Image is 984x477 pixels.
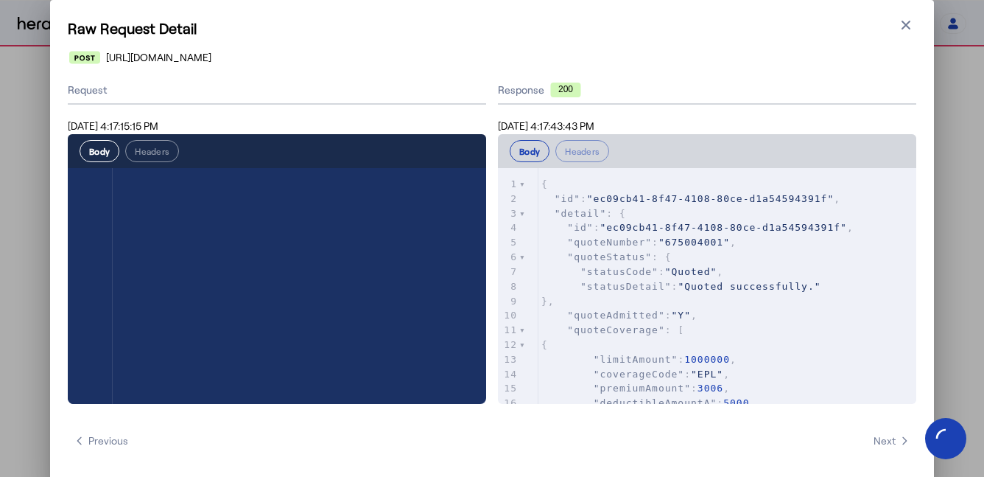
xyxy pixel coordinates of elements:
[567,251,652,262] span: "quoteStatus"
[541,251,672,262] span: : {
[498,220,519,235] div: 4
[658,237,730,248] span: "675004001"
[498,352,519,367] div: 13
[665,266,717,277] span: "Quoted"
[541,266,723,277] span: : ,
[580,281,672,292] span: "statusDetail"
[594,354,678,365] span: "limitAmount"
[567,324,664,335] span: "quoteCoverage"
[498,308,519,323] div: 10
[555,140,609,162] button: Headers
[567,222,593,233] span: "id"
[68,119,158,132] span: [DATE] 4:17:15:15 PM
[555,193,580,204] span: "id"
[541,383,730,394] span: : ,
[498,83,916,97] div: Response
[874,434,910,448] span: Next
[678,281,820,292] span: "Quoted successfully."
[594,397,717,408] span: "deductibleAmountA"
[510,140,549,162] button: Body
[498,381,519,396] div: 15
[498,279,519,294] div: 8
[587,193,834,204] span: "ec09cb41-8f47-4108-80ce-d1a54594391f"
[498,192,519,206] div: 2
[498,265,519,279] div: 7
[68,428,134,454] button: Previous
[541,296,555,307] span: },
[68,77,486,105] div: Request
[498,323,519,338] div: 11
[672,310,691,321] span: "Y"
[498,206,519,221] div: 3
[541,310,697,321] span: : ,
[541,237,737,248] span: : ,
[555,208,607,219] span: "detail"
[498,119,594,132] span: [DATE] 4:17:43:43 PM
[541,281,821,292] span: :
[541,397,756,408] span: : ,
[498,338,519,352] div: 12
[498,235,519,250] div: 5
[541,222,854,233] span: : ,
[498,177,519,192] div: 1
[541,369,730,380] span: : ,
[498,396,519,411] div: 16
[541,339,548,350] span: {
[567,237,652,248] span: "quoteNumber"
[558,84,573,94] text: 200
[541,208,626,219] span: : {
[684,354,730,365] span: 1000000
[541,178,548,189] span: {
[498,294,519,309] div: 9
[691,369,723,380] span: "EPL"
[498,250,519,265] div: 6
[125,140,179,162] button: Headers
[106,50,211,65] span: [URL][DOMAIN_NAME]
[498,367,519,382] div: 14
[723,397,749,408] span: 5000
[68,18,916,38] h1: Raw Request Detail
[541,193,840,204] span: : ,
[567,310,664,321] span: "quoteAdmitted"
[594,383,691,394] span: "premiumAmount"
[594,369,685,380] span: "coverageCode"
[600,222,846,233] span: "ec09cb41-8f47-4108-80ce-d1a54594391f"
[580,266,658,277] span: "statusCode"
[541,324,684,335] span: : [
[80,140,119,162] button: Body
[74,434,128,448] span: Previous
[868,428,916,454] button: Next
[697,383,723,394] span: 3006
[541,354,737,365] span: : ,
